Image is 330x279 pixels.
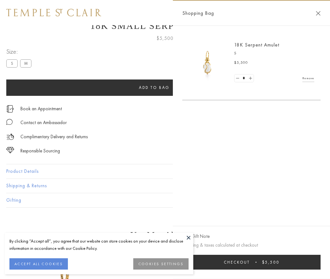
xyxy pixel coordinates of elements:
a: Set quantity to 0 [234,74,241,82]
img: P51836-E11SERPPV [189,44,226,82]
img: icon_appointment.svg [6,105,14,112]
button: COOKIES SETTINGS [133,258,189,270]
span: Add to bag [139,85,170,90]
img: icon_delivery.svg [6,133,14,141]
button: Product Details [6,164,324,178]
button: Gifting [6,193,324,207]
span: $5,500 [234,60,248,66]
button: Checkout $5,500 [182,255,321,270]
a: Set quantity to 2 [247,74,253,82]
h3: You May Also Like [16,230,314,240]
span: $5,500 [262,260,279,265]
span: Shopping Bag [182,9,214,17]
a: Remove [302,75,314,82]
a: 18K Serpent Amulet [234,41,279,48]
p: Complimentary Delivery and Returns [20,133,88,141]
label: S [6,59,18,67]
p: Shipping & taxes calculated at checkout [182,241,321,249]
img: icon_sourcing.svg [6,147,14,153]
span: $5,500 [157,34,173,42]
button: Shipping & Returns [6,179,324,193]
button: ACCEPT ALL COOKIES [9,258,68,270]
label: M [20,59,31,67]
span: Checkout [224,260,250,265]
h1: 18K Small Serpent Amulet [6,20,324,31]
div: Contact an Ambassador [20,119,67,127]
div: Responsible Sourcing [20,147,60,155]
button: Close Shopping Bag [316,11,321,16]
p: S [234,50,314,57]
div: By clicking “Accept all”, you agree that our website can store cookies on your device and disclos... [9,238,189,252]
span: Size: [6,46,34,57]
button: Add to bag [6,79,302,96]
img: Temple St. Clair [6,9,101,16]
button: Add Gift Note [182,232,210,240]
img: MessageIcon-01_2.svg [6,119,13,125]
a: Book an Appointment [20,105,62,112]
